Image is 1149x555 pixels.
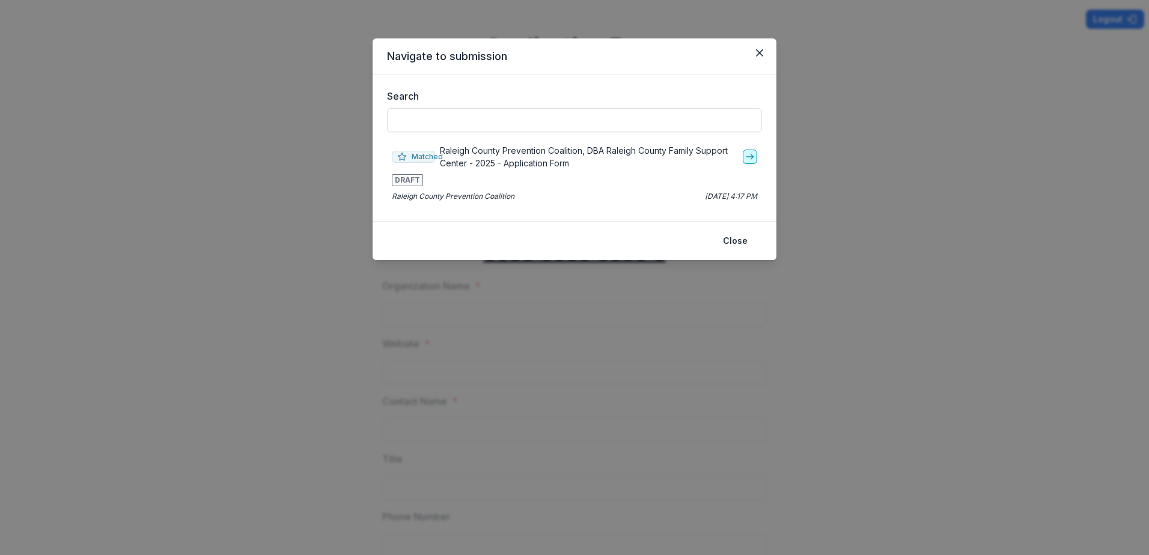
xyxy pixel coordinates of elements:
[440,144,738,169] p: Raleigh County Prevention Coalition, DBA Raleigh County Family Support Center - 2025 - Applicatio...
[392,191,514,202] p: Raleigh County Prevention Coalition
[392,174,423,186] span: DRAFT
[705,191,757,202] p: [DATE] 4:17 PM
[750,43,769,62] button: Close
[743,150,757,164] a: go-to
[373,38,776,74] header: Navigate to submission
[387,89,755,103] label: Search
[716,231,755,250] button: Close
[392,151,435,163] span: Matched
